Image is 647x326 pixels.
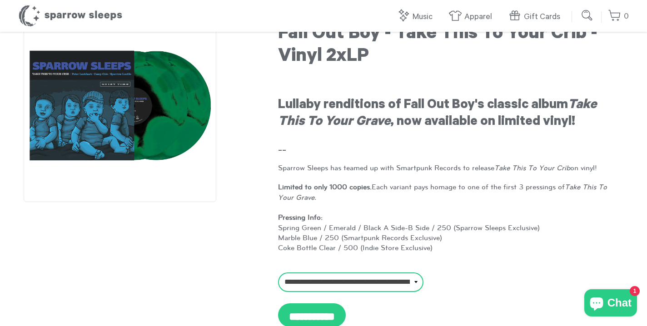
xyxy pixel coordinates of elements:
em: Take This To Your Grave [278,99,597,130]
strong: Pressing Info: [278,213,323,221]
h3: -- [278,144,623,159]
a: Music [397,7,437,27]
h1: Fall Out Boy - Take This To Your Crib - Vinyl 2xLP [278,24,623,69]
strong: Lullaby renditions of Fall Out Boy's classic album , now available on limited vinyl! [278,99,597,130]
h1: Sparrow Sleeps [18,5,123,27]
a: 0 [608,7,629,26]
inbox-online-store-chat: Shopify online store chat [582,289,640,319]
span: Sparrow Sleeps has teamed up with Smartpunk Records to release on vinyl! [278,164,597,172]
em: Take This To Your Crib [494,164,570,172]
a: Apparel [448,7,497,27]
em: Take This To Your Grave. [278,183,607,201]
strong: Limited to only 1000 copies. [278,183,372,191]
span: Each variant pays homage to one of the first 3 pressings of Spring Green / Emerald / Black A Side... [278,183,607,252]
img: Fall Out Boy - Take This To Your Crib - Vinyl 2xLP [24,10,216,202]
input: Submit [578,6,597,25]
a: Smartpunk Records Exclusive [343,234,440,242]
a: Gift Cards [508,7,565,27]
